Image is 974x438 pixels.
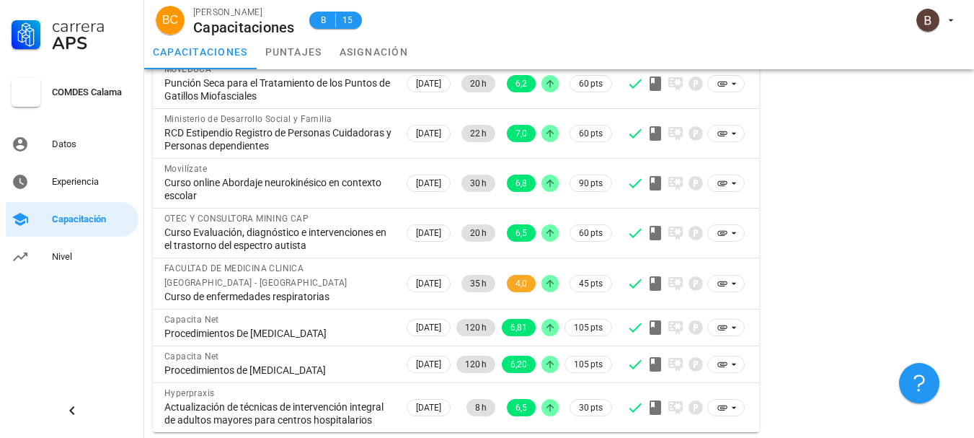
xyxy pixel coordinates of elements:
[416,175,441,191] span: [DATE]
[574,320,603,335] span: 105 pts
[579,176,603,190] span: 90 pts
[164,364,392,377] div: Procedimientos de [MEDICAL_DATA]
[164,214,309,224] span: OTEC Y CONSULTORA MINING CAP
[52,17,133,35] div: Carrera
[515,399,527,416] span: 6,5
[164,126,392,152] div: RCD Estipendio Registro de Personas Cuidadoras y Personas dependientes
[331,35,417,69] a: asignación
[193,5,295,19] div: [PERSON_NAME]
[164,64,211,74] span: MovEDUCA
[164,400,392,426] div: Actualización de técnicas de intervención integral de adultos mayores para centros hospitalarios
[916,9,939,32] div: avatar
[579,126,603,141] span: 60 pts
[164,327,392,340] div: Procedimientos De [MEDICAL_DATA]
[416,400,441,416] span: [DATE]
[416,225,441,241] span: [DATE]
[164,76,392,102] div: Punción Seca para el Tratamiento de los Puntos de Gatillos Miofasciales
[510,319,527,336] span: 6,81
[6,127,138,162] a: Datos
[257,35,331,69] a: puntajes
[515,125,527,142] span: 7,0
[465,319,487,336] span: 120 h
[515,224,527,242] span: 6,5
[416,320,441,336] span: [DATE]
[579,276,603,291] span: 45 pts
[52,214,133,225] div: Capacitación
[515,275,527,292] span: 4,0
[164,226,392,252] div: Curso Evaluación, diagnóstico e intervenciones en el trastorno del espectro autista
[470,75,487,92] span: 20 h
[470,175,487,192] span: 30 h
[416,356,441,372] span: [DATE]
[579,76,603,91] span: 60 pts
[52,87,133,98] div: COMDES Calama
[416,126,441,141] span: [DATE]
[164,176,392,202] div: Curso online Abordaje neurokinésico en contexto escolar
[164,263,347,288] span: FACULTAD DE MEDICINA CLINICA [GEOGRAPHIC_DATA] - [GEOGRAPHIC_DATA]
[144,35,257,69] a: capacitaciones
[416,276,441,292] span: [DATE]
[6,240,138,274] a: Nivel
[342,13,353,27] span: 15
[164,388,214,398] span: Hyperpraxis
[318,13,329,27] span: B
[52,251,133,263] div: Nivel
[510,356,527,373] span: 6,20
[6,165,138,199] a: Experiencia
[475,399,487,416] span: 8 h
[162,6,178,35] span: BC
[164,315,219,325] span: Capacita Net
[164,351,219,362] span: Capacita Net
[164,290,392,303] div: Curso de enfermedades respiratorias
[574,357,603,372] span: 105 pts
[515,75,527,92] span: 6,2
[579,226,603,240] span: 60 pts
[515,175,527,192] span: 6,8
[164,164,207,174] span: Movilízate
[416,76,441,92] span: [DATE]
[579,400,603,415] span: 30 pts
[6,202,138,237] a: Capacitación
[52,139,133,150] div: Datos
[52,35,133,52] div: APS
[193,19,295,35] div: Capacitaciones
[470,125,487,142] span: 22 h
[465,356,487,373] span: 120 h
[470,224,487,242] span: 20 h
[470,275,487,292] span: 35 h
[164,114,332,124] span: Ministerio de Desarrollo Social y Familia
[156,6,185,35] div: avatar
[52,176,133,188] div: Experiencia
